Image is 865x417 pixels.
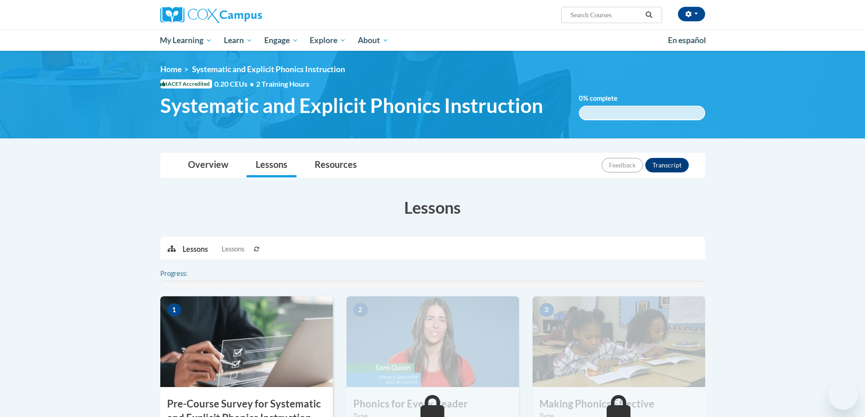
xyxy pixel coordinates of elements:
img: Course Image [346,296,519,387]
button: Transcript [645,158,689,172]
span: En español [668,35,706,45]
div: Main menu [147,30,719,51]
a: Explore [304,30,352,51]
button: Account Settings [678,7,705,21]
a: About [352,30,395,51]
button: Feedback [602,158,643,172]
a: Engage [258,30,304,51]
a: Cox Campus [160,7,333,23]
input: Search Courses [569,10,642,20]
span: Systematic and Explicit Phonics Instruction [192,64,345,74]
a: Home [160,64,182,74]
span: My Learning [160,35,212,46]
h3: Lessons [160,196,705,219]
span: 2 Training Hours [256,79,309,88]
span: Lessons [222,244,244,254]
span: IACET Accredited [160,79,212,88]
a: Learn [218,30,258,51]
p: Lessons [183,244,208,254]
span: About [358,35,389,46]
span: Systematic and Explicit Phonics Instruction [160,93,543,118]
label: % complete [579,93,631,103]
a: Resources [306,153,366,177]
h3: Making Phonics Effective [533,397,705,411]
span: 0.20 CEUs [214,79,256,89]
span: 3 [539,303,554,317]
span: Explore [310,35,346,46]
img: Course Image [160,296,333,387]
iframe: Button to launch messaging window [829,381,858,410]
span: 1 [167,303,182,317]
a: My Learning [154,30,218,51]
img: Cox Campus [160,7,262,23]
i:  [645,12,653,19]
span: Engage [264,35,298,46]
a: Overview [179,153,237,177]
h3: Phonics for Every Reader [346,397,519,411]
a: En español [662,31,712,50]
a: Lessons [247,153,297,177]
button: Search [642,10,656,20]
span: Learn [224,35,252,46]
img: Course Image [533,296,705,387]
span: • [250,79,254,88]
label: Progress: [160,269,213,279]
span: 2 [353,303,368,317]
span: 0 [579,94,583,102]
